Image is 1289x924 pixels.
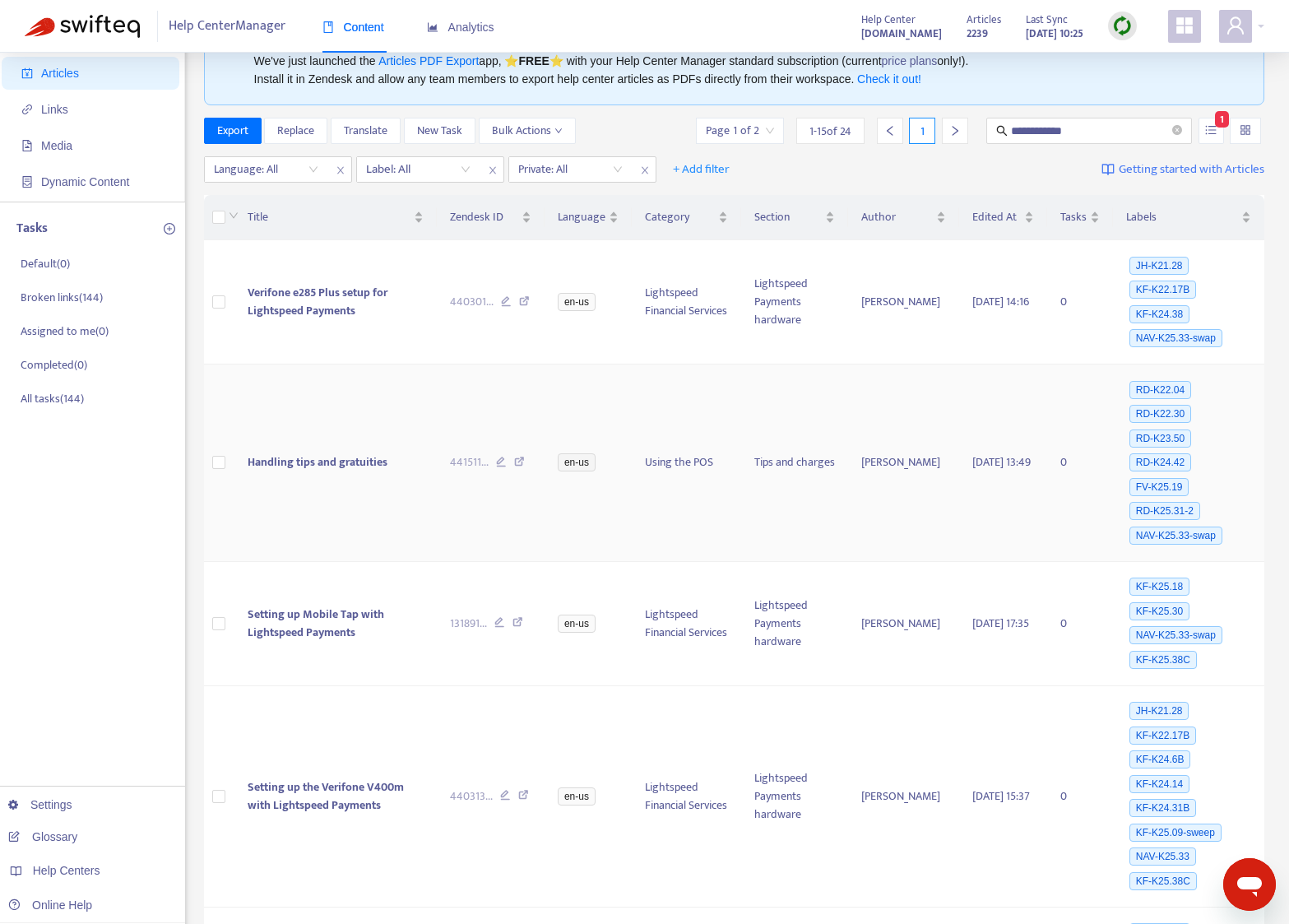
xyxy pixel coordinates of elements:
span: NAV-K25.33-swap [1129,329,1222,347]
span: Tasks [1060,208,1087,226]
span: KF-K25.38C [1129,651,1197,669]
td: Lightspeed Financial Services [632,686,741,908]
span: close-circle [1172,123,1182,139]
span: Language [558,208,605,226]
a: [DOMAIN_NAME] [861,24,942,43]
th: Category [632,195,741,240]
td: [PERSON_NAME] [848,240,959,364]
span: unordered-list [1205,124,1217,136]
th: Zendesk ID [437,195,545,240]
img: Swifteq [25,15,140,38]
span: en-us [558,615,596,633]
span: Replace [277,122,314,140]
td: 0 [1047,562,1113,686]
td: Tips and charges [741,364,848,562]
span: close [330,160,351,180]
p: Completed ( 0 ) [21,356,87,374]
span: close [634,160,656,180]
a: Settings [8,798,72,811]
span: Getting started with Articles [1119,160,1264,179]
img: sync.dc5367851b00ba804db3.png [1112,16,1133,36]
span: Export [217,122,248,140]
div: 1 [909,118,935,144]
span: KF-K22.17B [1129,727,1196,745]
p: Broken links ( 144 ) [21,289,103,306]
span: 131891 ... [450,615,487,633]
th: Tasks [1047,195,1113,240]
button: Translate [331,118,401,144]
span: Analytics [427,21,494,34]
button: Replace [264,118,327,144]
span: NAV-K25.33 [1129,847,1196,866]
a: Glossary [8,830,77,843]
span: JH-K21.28 [1129,702,1189,720]
span: plus-circle [164,223,175,234]
span: Help Center [861,11,916,29]
span: left [884,125,896,137]
span: Help Centers [33,864,100,877]
button: Export [204,118,262,144]
div: We've just launched the app, ⭐ ⭐️ with your Help Center Manager standard subscription (current on... [254,52,1228,88]
th: Edited At [959,195,1047,240]
button: + Add filter [661,156,742,183]
span: Category [645,208,715,226]
span: + Add filter [673,160,730,179]
span: KF-K24.31B [1129,799,1196,817]
span: Author [861,208,933,226]
span: en-us [558,293,596,311]
span: KF-K25.18 [1129,578,1189,596]
span: en-us [558,787,596,806]
span: Section [754,208,822,226]
span: NAV-K25.33-swap [1129,527,1222,545]
span: RD-K22.30 [1129,405,1191,423]
p: Default ( 0 ) [21,255,70,272]
span: [DATE] 17:35 [972,614,1029,633]
button: New Task [404,118,475,144]
span: NAV-K25.33-swap [1129,626,1222,644]
span: Dynamic Content [41,175,129,188]
th: Title [234,195,438,240]
a: Getting started with Articles [1101,156,1264,183]
span: Help Center Manager [169,11,285,42]
span: Articles [967,11,1001,29]
strong: 2239 [967,25,988,43]
span: [DATE] 14:16 [972,292,1029,311]
strong: [DOMAIN_NAME] [861,25,942,43]
th: Author [848,195,959,240]
td: Lightspeed Financial Services [632,562,741,686]
span: RD-K23.50 [1129,429,1191,448]
span: Verifone e285 Plus setup for Lightspeed Payments [248,283,387,320]
a: price plans [882,54,938,67]
span: search [996,125,1008,137]
span: Links [41,103,68,116]
span: FV-K25.19 [1129,478,1189,496]
iframe: Button to launch messaging window [1223,858,1276,911]
td: Lightspeed Payments hardware [741,562,848,686]
span: Title [248,208,411,226]
span: en-us [558,453,596,471]
span: down [229,211,239,221]
span: link [21,104,33,115]
button: Bulk Actionsdown [479,118,576,144]
a: Online Help [8,898,92,912]
span: close-circle [1172,125,1182,135]
td: Using the POS [632,364,741,562]
button: unordered-list [1199,118,1224,144]
th: Language [545,195,632,240]
span: Setting up Mobile Tap with Lightspeed Payments [248,605,384,642]
span: New Task [417,122,462,140]
span: 440313 ... [450,787,493,806]
span: Labels [1126,208,1238,226]
span: Media [41,139,72,152]
span: file-image [21,140,33,151]
td: [PERSON_NAME] [848,686,959,908]
span: KF-K24.6B [1129,750,1191,768]
td: 0 [1047,240,1113,364]
span: RD-K22.04 [1129,381,1191,399]
span: container [21,176,33,188]
span: right [949,125,961,137]
span: KF-K24.14 [1129,775,1189,793]
span: KF-K22.17B [1129,281,1196,299]
span: Edited At [972,208,1021,226]
span: Translate [344,122,387,140]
